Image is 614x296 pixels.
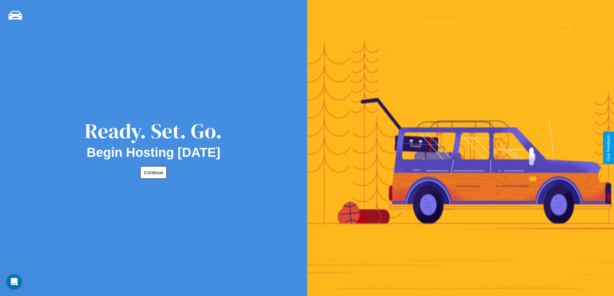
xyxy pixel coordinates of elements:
iframe: Intercom live chat [6,274,22,290]
div: Ready. Set. Go. [85,117,222,145]
h2: Begin Hosting [DATE] [87,145,220,160]
button: Continue [140,166,167,179]
div: Give Feedback [606,135,611,161]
